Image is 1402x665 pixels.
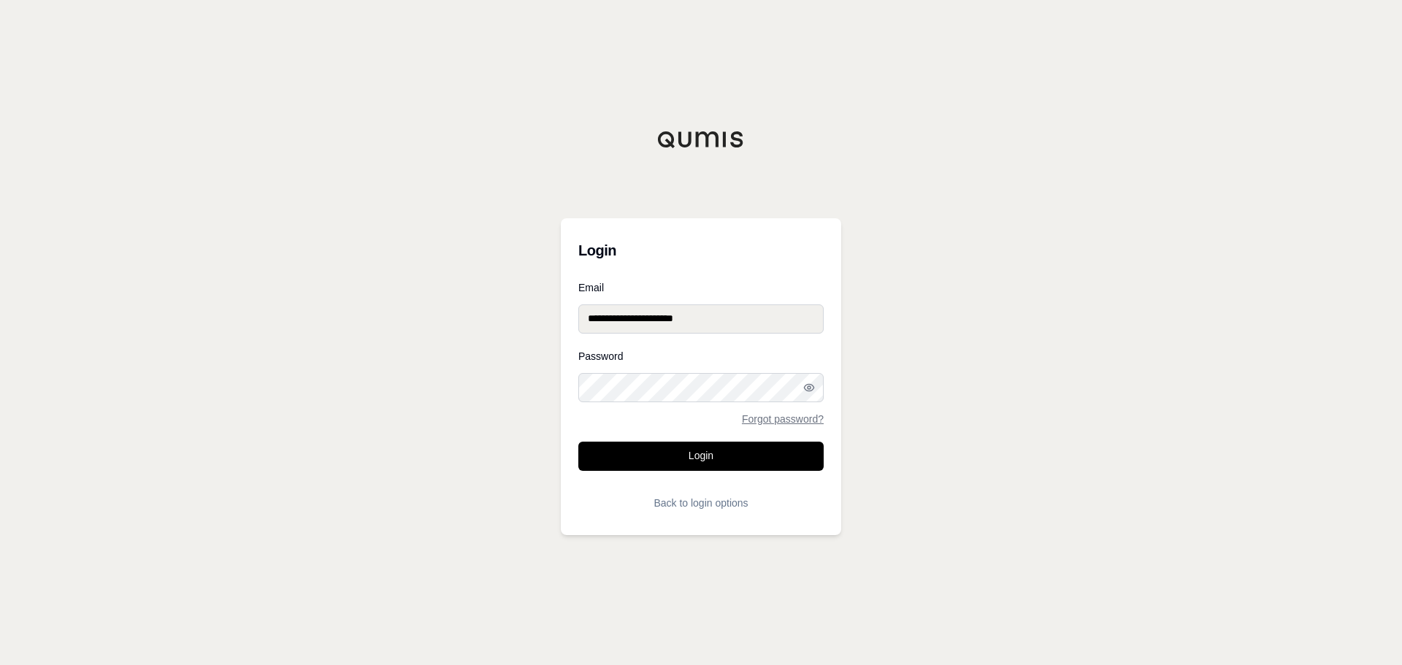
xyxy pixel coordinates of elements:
button: Back to login options [578,488,824,518]
a: Forgot password? [742,414,824,424]
label: Password [578,351,824,361]
img: Qumis [657,131,745,148]
button: Login [578,442,824,471]
label: Email [578,282,824,293]
h3: Login [578,236,824,265]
